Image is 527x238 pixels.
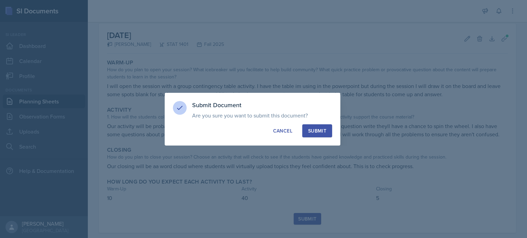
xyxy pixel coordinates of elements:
[267,124,298,137] button: Cancel
[302,124,332,137] button: Submit
[273,127,292,134] div: Cancel
[308,127,326,134] div: Submit
[192,101,332,109] h3: Submit Document
[192,112,332,119] p: Are you sure you want to submit this document?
